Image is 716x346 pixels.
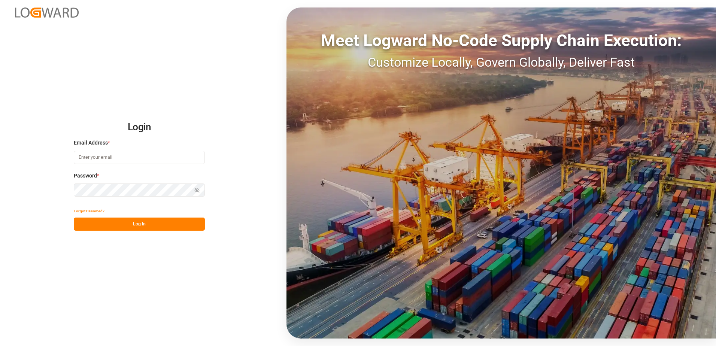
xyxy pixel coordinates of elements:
[74,204,104,218] button: Forgot Password?
[74,139,108,147] span: Email Address
[74,151,205,164] input: Enter your email
[74,218,205,231] button: Log In
[74,172,97,180] span: Password
[74,115,205,139] h2: Login
[286,28,716,53] div: Meet Logward No-Code Supply Chain Execution:
[286,53,716,72] div: Customize Locally, Govern Globally, Deliver Fast
[15,7,79,18] img: Logward_new_orange.png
